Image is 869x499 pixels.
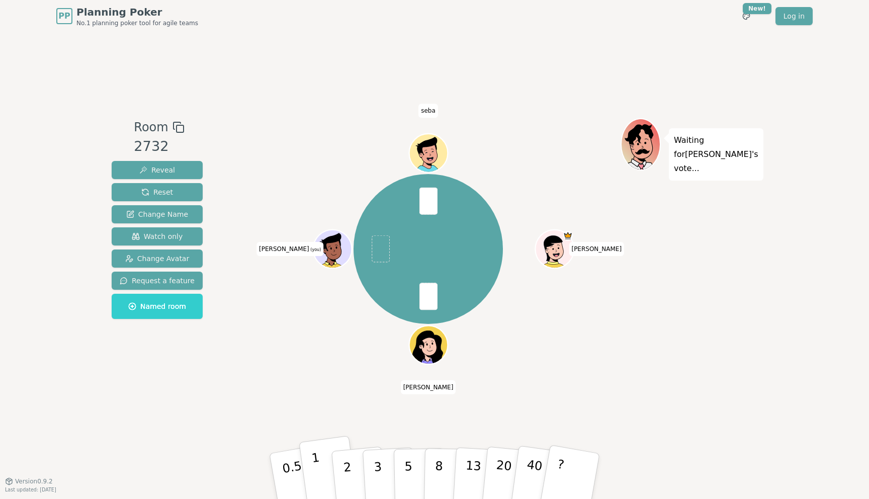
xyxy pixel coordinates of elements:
[743,3,771,14] div: New!
[15,477,53,485] span: Version 0.9.2
[141,187,173,197] span: Reset
[112,249,203,268] button: Change Avatar
[112,183,203,201] button: Reset
[139,165,175,175] span: Reveal
[418,104,438,118] span: Click to change your name
[563,231,572,240] span: Richard is the host
[401,380,456,394] span: Click to change your name
[134,118,168,136] span: Room
[737,7,755,25] button: New!
[309,247,321,252] span: (you)
[314,231,351,267] button: Click to change your avatar
[125,254,190,264] span: Change Avatar
[56,5,198,27] a: PPPlanning PokerNo.1 planning poker tool for agile teams
[256,242,323,256] span: Click to change your name
[76,19,198,27] span: No.1 planning poker tool for agile teams
[112,161,203,179] button: Reveal
[76,5,198,19] span: Planning Poker
[5,477,53,485] button: Version0.9.2
[112,205,203,223] button: Change Name
[112,272,203,290] button: Request a feature
[674,133,758,176] p: Waiting for [PERSON_NAME] 's vote...
[58,10,70,22] span: PP
[134,136,184,157] div: 2732
[132,231,183,241] span: Watch only
[5,487,56,492] span: Last updated: [DATE]
[120,276,195,286] span: Request a feature
[112,294,203,319] button: Named room
[775,7,813,25] a: Log in
[128,301,186,311] span: Named room
[112,227,203,245] button: Watch only
[569,242,624,256] span: Click to change your name
[126,209,188,219] span: Change Name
